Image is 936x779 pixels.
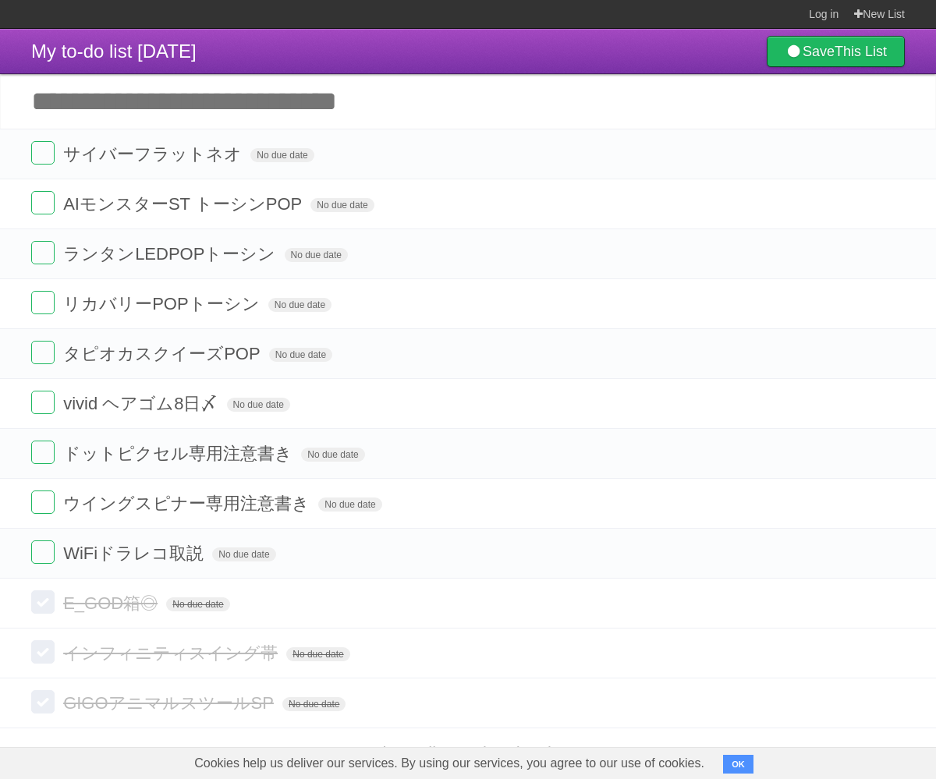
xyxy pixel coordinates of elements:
span: AIモンスターST トーシンPOP [63,194,306,214]
span: ドットピクセル専用注意書き [63,444,296,463]
span: E_GOD箱◎ [63,593,161,613]
span: No due date [227,398,290,412]
span: No due date [250,148,314,162]
span: WiFiドラレコ取説 [63,544,207,563]
span: No due date [286,647,349,661]
span: GIGOアニマルスツールSP [63,693,278,713]
span: No due date [318,497,381,512]
span: No due date [285,248,348,262]
span: リカバリーPOPトーシン [63,294,263,313]
label: Done [31,291,55,314]
a: Show all completed tasks [371,743,565,763]
a: SaveThis List [767,36,905,67]
label: Done [31,590,55,614]
span: No due date [282,697,346,711]
span: ウイングスピナー専用注意書き [63,494,314,513]
label: Done [31,241,55,264]
button: OK [723,755,753,774]
label: Done [31,341,55,364]
label: Done [31,391,55,414]
label: Done [31,490,55,514]
span: No due date [301,448,364,462]
span: インフィニティスイング帯 [63,643,282,663]
span: No due date [212,547,275,561]
span: vivid ヘアゴム8日〆 [63,394,222,413]
label: Done [31,640,55,664]
span: No due date [310,198,374,212]
label: Done [31,690,55,713]
b: This List [835,44,887,59]
span: No due date [269,348,332,362]
span: My to-do list [DATE] [31,41,197,62]
label: Done [31,191,55,214]
span: No due date [268,298,331,312]
span: サイバーフラットネオ [63,144,246,164]
label: Done [31,141,55,165]
span: Cookies help us deliver our services. By using our services, you agree to our use of cookies. [179,748,720,779]
span: No due date [166,597,229,611]
span: ランタンLEDPOPトーシン [63,244,279,264]
label: Done [31,441,55,464]
label: Done [31,540,55,564]
span: タピオカスクイーズPOP [63,344,264,363]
